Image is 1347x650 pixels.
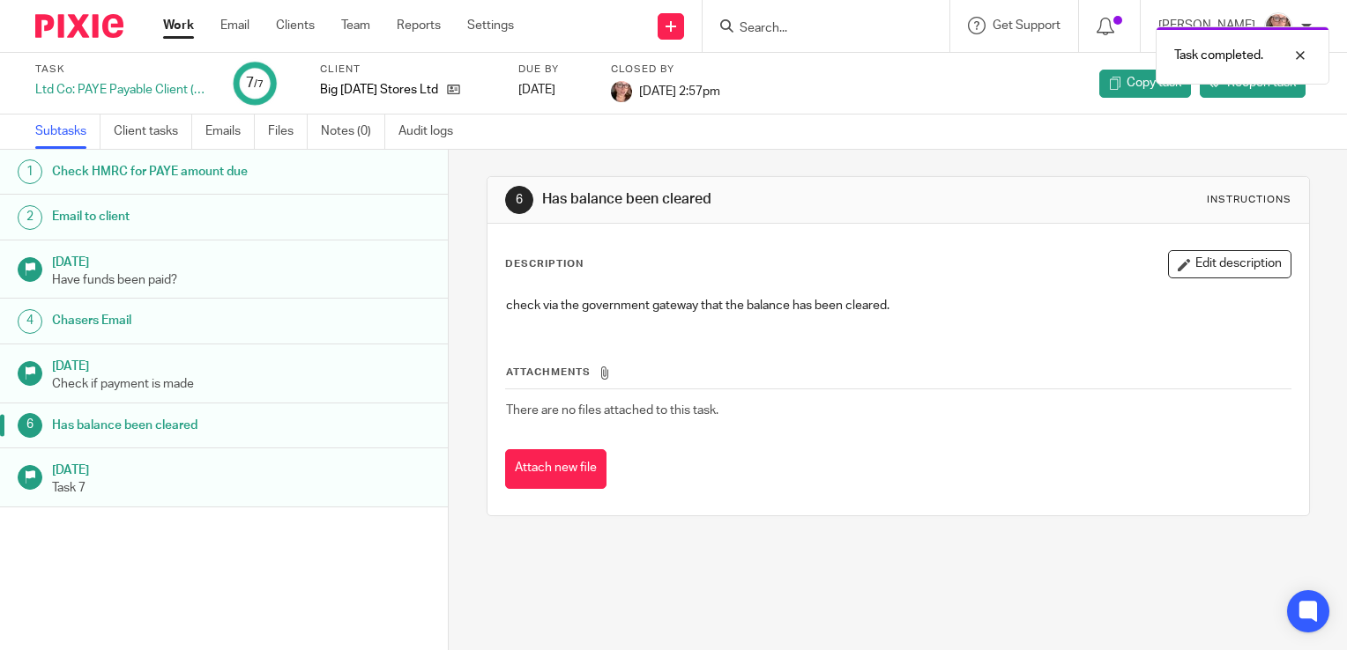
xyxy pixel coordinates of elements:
[18,309,42,334] div: 4
[341,17,370,34] a: Team
[52,375,431,393] p: Check if payment is made
[52,457,431,479] h1: [DATE]
[52,307,304,334] h1: Chasers Email
[52,203,304,230] h1: Email to client
[114,114,192,149] a: Client tasks
[1168,250,1291,278] button: Edit description
[505,449,607,489] button: Attach new file
[163,17,194,34] a: Work
[220,17,249,34] a: Email
[205,114,255,149] a: Emails
[18,159,42,184] div: 1
[1174,47,1263,64] p: Task completed.
[52,479,431,497] p: Task 7
[398,114,466,149] a: Audit logs
[35,63,212,77] label: Task
[397,17,441,34] a: Reports
[505,186,533,214] div: 6
[52,353,431,375] h1: [DATE]
[18,413,42,438] div: 6
[467,17,514,34] a: Settings
[506,404,718,417] span: There are no files attached to this task.
[611,63,720,77] label: Closed by
[639,85,720,97] span: [DATE] 2:57pm
[506,297,1291,314] p: check via the government gateway that the balance has been cleared.
[246,73,264,93] div: 7
[542,190,935,209] h1: Has balance been cleared
[518,81,589,99] div: [DATE]
[52,412,304,439] h1: Has balance been cleared
[52,159,304,185] h1: Check HMRC for PAYE amount due
[52,249,431,271] h1: [DATE]
[506,367,591,377] span: Attachments
[276,17,315,34] a: Clients
[52,271,431,289] p: Have funds been paid?
[18,205,42,230] div: 2
[268,114,308,149] a: Files
[1264,12,1292,41] img: Louise.jpg
[321,114,385,149] a: Notes (0)
[518,63,589,77] label: Due by
[254,79,264,89] small: /7
[505,257,584,271] p: Description
[1207,193,1291,207] div: Instructions
[35,14,123,38] img: Pixie
[35,114,100,149] a: Subtasks
[35,81,212,99] div: Ltd Co: PAYE Payable Client (Monthly)
[320,63,496,77] label: Client
[611,81,632,102] img: Louise.jpg
[320,81,438,99] p: Big [DATE] Stores Ltd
